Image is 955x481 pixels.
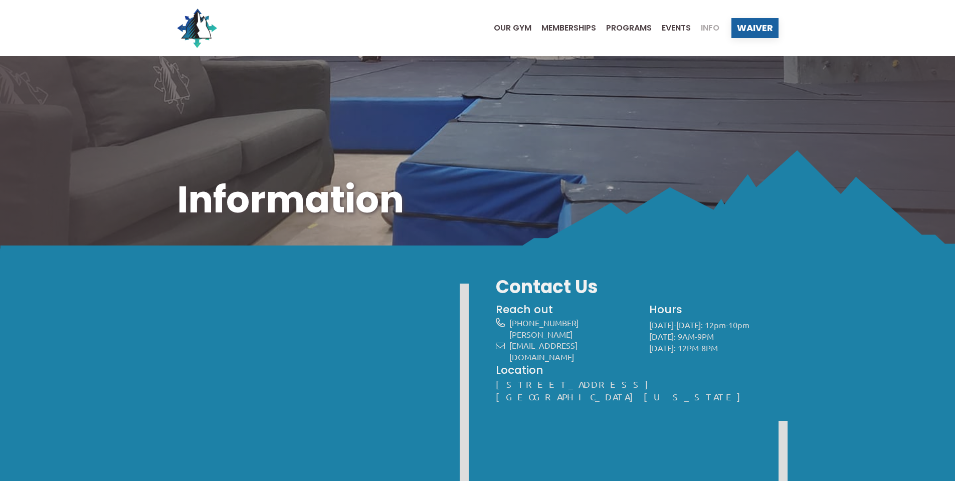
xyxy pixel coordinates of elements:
span: Our Gym [494,24,531,32]
span: Programs [606,24,652,32]
a: [PERSON_NAME][EMAIL_ADDRESS][DOMAIN_NAME] [509,329,578,362]
a: Programs [596,24,652,32]
span: Events [662,24,691,32]
a: Events [652,24,691,32]
img: North Wall Logo [177,8,217,48]
span: Info [701,24,719,32]
a: Info [691,24,719,32]
a: [STREET_ADDRESS][GEOGRAPHIC_DATA][US_STATE] [496,379,751,402]
a: Memberships [531,24,596,32]
h4: Reach out [496,302,633,317]
p: [DATE]-[DATE]: 12pm-10pm [DATE]: 9AM-9PM [DATE]: 12PM-8PM [649,319,779,353]
a: Waiver [731,18,779,38]
a: [PHONE_NUMBER] [509,318,579,328]
h3: Contact Us [496,275,779,300]
h4: Location [496,363,779,378]
span: Memberships [541,24,596,32]
span: Waiver [737,24,773,33]
h4: Hours [649,302,779,317]
a: Our Gym [484,24,531,32]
